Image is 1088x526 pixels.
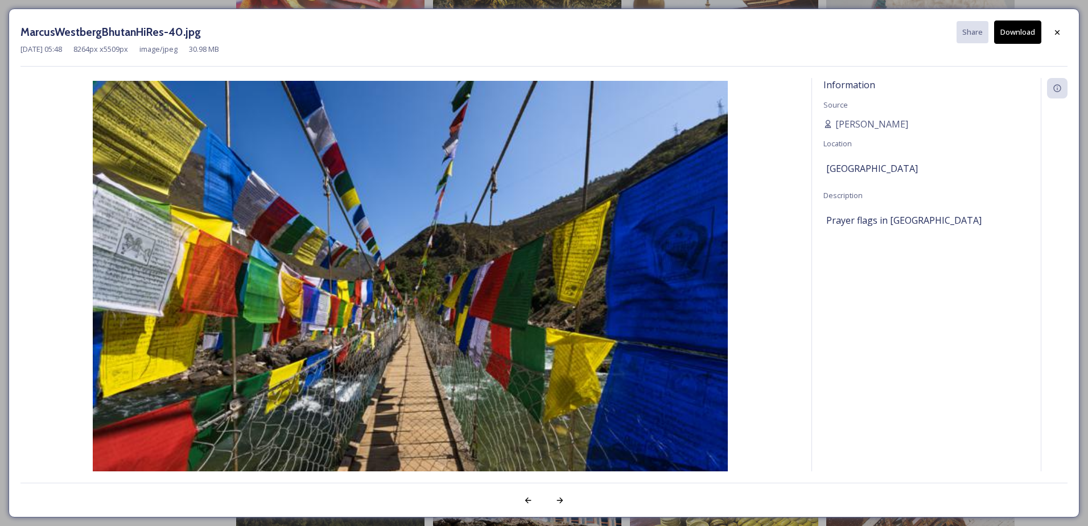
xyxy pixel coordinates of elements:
[73,44,128,55] span: 8264 px x 5509 px
[139,44,178,55] span: image/jpeg
[823,79,875,91] span: Information
[823,100,848,110] span: Source
[20,81,800,504] img: MarcusWestbergBhutanHiRes-40.jpg
[826,213,982,227] span: Prayer flags in [GEOGRAPHIC_DATA]
[189,44,219,55] span: 30.98 MB
[823,190,863,200] span: Description
[823,138,852,149] span: Location
[826,162,918,175] span: [GEOGRAPHIC_DATA]
[20,44,62,55] span: [DATE] 05:48
[957,21,988,43] button: Share
[835,117,908,131] span: [PERSON_NAME]
[20,24,201,40] h3: MarcusWestbergBhutanHiRes-40.jpg
[994,20,1041,44] button: Download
